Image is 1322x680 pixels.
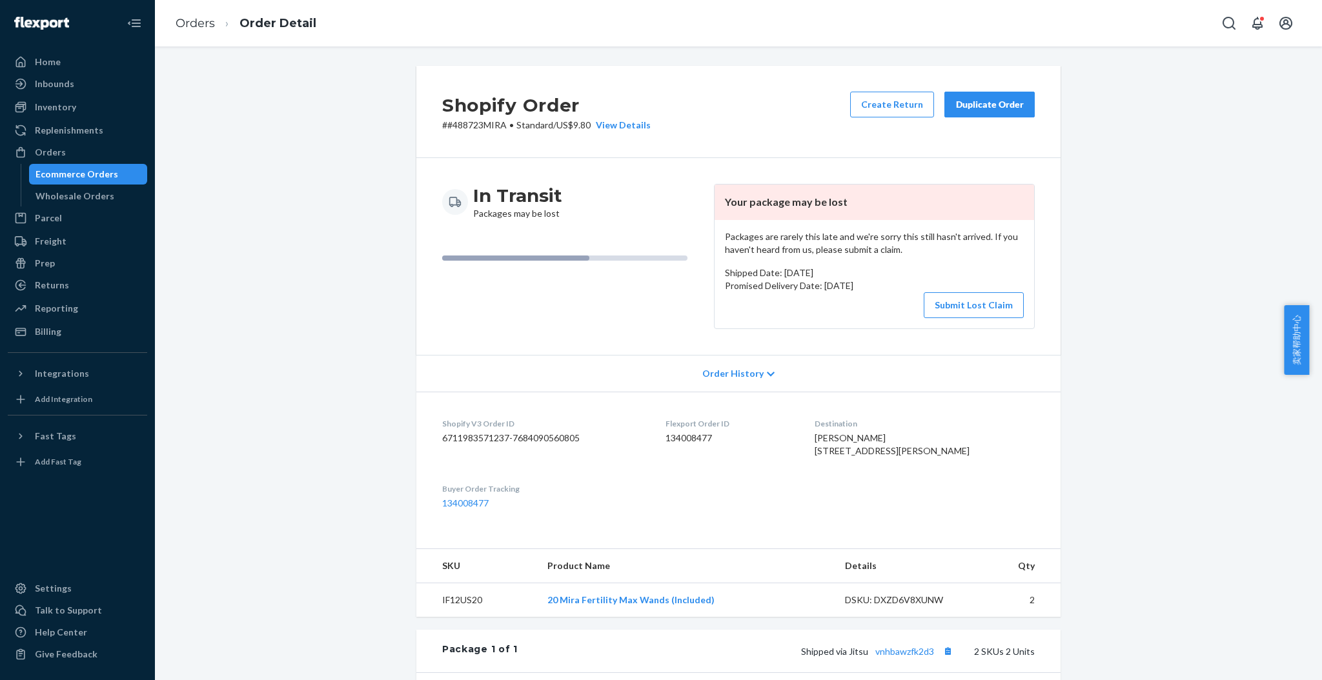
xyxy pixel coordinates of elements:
[8,600,147,621] a: Talk to Support
[35,235,66,248] div: Freight
[35,146,66,159] div: Orders
[666,432,795,445] dd: 134008477
[35,648,97,661] div: Give Feedback
[8,231,147,252] a: Freight
[591,119,651,132] button: View Details
[35,77,74,90] div: Inbounds
[29,164,148,185] a: Ecommerce Orders
[35,626,87,639] div: Help Center
[8,452,147,472] a: Add Fast Tag
[442,418,645,429] dt: Shopify V3 Order ID
[36,190,114,203] div: Wholesale Orders
[725,279,1024,292] p: Promised Delivery Date: [DATE]
[715,185,1034,220] header: Your package may be lost
[442,483,645,494] dt: Buyer Order Tracking
[165,5,327,43] ol: breadcrumbs
[8,622,147,643] a: Help Center
[35,325,61,338] div: Billing
[8,120,147,141] a: Replenishments
[516,119,553,130] span: Standard
[35,604,102,617] div: Talk to Support
[955,98,1024,111] div: Duplicate Order
[725,230,1024,256] p: Packages are rarely this late and we're sorry this still hasn't arrived. If you haven't heard fro...
[35,582,72,595] div: Settings
[8,321,147,342] a: Billing
[8,389,147,410] a: Add Integration
[239,16,316,30] a: Order Detail
[35,302,78,315] div: Reporting
[801,646,956,657] span: Shipped via Jitsu
[8,253,147,274] a: Prep
[36,168,118,181] div: Ecommerce Orders
[850,92,934,117] button: Create Return
[8,298,147,319] a: Reporting
[1273,10,1299,36] button: Open account menu
[815,432,970,456] span: [PERSON_NAME] [STREET_ADDRESS][PERSON_NAME]
[537,549,835,583] th: Product Name
[35,456,81,467] div: Add Fast Tag
[8,208,147,228] a: Parcel
[1216,10,1242,36] button: Open Search Box
[29,186,148,206] a: Wholesale Orders
[666,418,795,429] dt: Flexport Order ID
[442,643,518,659] div: Package 1 of 1
[977,583,1061,617] td: 2
[8,363,147,384] button: Integrations
[8,97,147,117] a: Inventory
[442,432,645,445] dd: 6711983571237-7684090560805
[35,430,76,443] div: Fast Tags
[8,275,147,295] a: Returns
[121,10,147,36] button: Close Navigation
[509,119,514,130] span: •
[442,497,489,508] a: 134008477
[8,578,147,599] a: Settings
[35,55,61,68] div: Home
[35,367,89,380] div: Integrations
[845,594,966,606] div: DSKU: DXZD6V8XUNW
[1284,305,1309,375] button: 卖家帮助中心
[547,594,715,605] a: 20 Mira Fertility Max Wands (Included)
[815,418,1035,429] dt: Destination
[35,279,69,292] div: Returns
[416,583,537,617] td: IF12US20
[977,549,1061,583] th: Qty
[835,549,977,583] th: Details
[8,52,147,72] a: Home
[473,184,562,220] div: Packages may be lost
[8,426,147,446] button: Fast Tags
[944,92,1035,117] button: Duplicate Order
[518,643,1035,659] div: 2 SKUs 2 Units
[35,101,76,114] div: Inventory
[875,646,934,657] a: vnhbawzfk2d3
[8,142,147,163] a: Orders
[473,184,562,207] h3: In Transit
[14,17,69,30] img: Flexport logo
[442,119,651,132] p: # #488723MIRA / US$9.80
[416,549,537,583] th: SKU
[702,367,764,380] span: Order History
[35,212,62,225] div: Parcel
[442,92,651,119] h2: Shopify Order
[35,257,55,270] div: Prep
[176,16,215,30] a: Orders
[1245,10,1270,36] button: Open notifications
[725,266,1024,279] p: Shipped Date: [DATE]
[8,74,147,94] a: Inbounds
[939,643,956,659] button: Copy tracking number
[924,292,1024,318] button: Submit Lost Claim
[35,394,92,405] div: Add Integration
[8,644,147,665] button: Give Feedback
[35,124,103,137] div: Replenishments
